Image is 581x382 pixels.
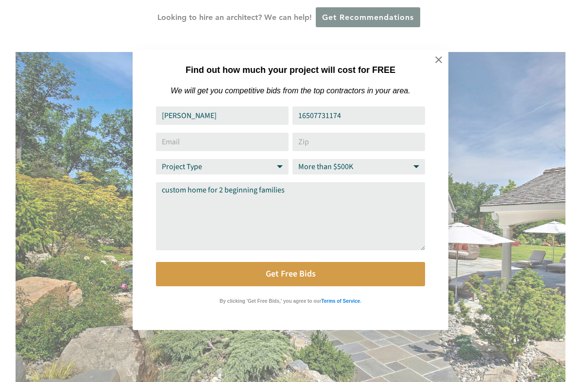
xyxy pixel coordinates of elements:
button: Get Free Bids [156,262,425,286]
select: Project Type [156,159,289,174]
button: Close [422,43,456,77]
iframe: Drift Widget Chat Controller [394,312,569,370]
em: We will get you competitive bids from the top contractors in your area. [171,87,410,95]
input: Email Address [156,133,289,151]
input: Phone [292,106,425,125]
strong: . [360,298,361,304]
strong: By clicking 'Get Free Bids,' you agree to our [220,298,321,304]
strong: Find out how much your project will cost for FREE [186,65,395,75]
textarea: Comment or Message [156,182,425,250]
a: Terms of Service [321,296,360,304]
strong: Terms of Service [321,298,360,304]
select: Budget Range [292,159,425,174]
input: Name [156,106,289,125]
input: Zip [292,133,425,151]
